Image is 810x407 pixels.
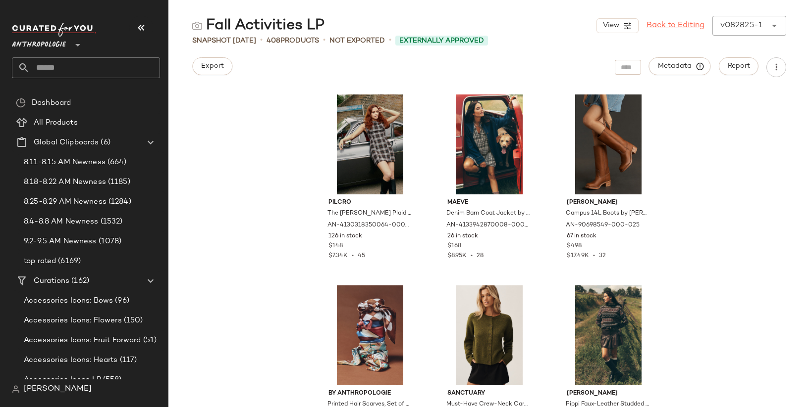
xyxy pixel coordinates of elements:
span: $168 [447,242,461,251]
img: svg%3e [192,21,202,31]
img: svg%3e [16,98,26,108]
span: Denim Barn Coat Jacket by Maeve in Blue, Women's, Size: Large, Cotton/Elastane at Anthropologie [446,209,530,218]
span: (96) [113,295,129,307]
div: v082825-1 [720,20,762,32]
span: 8.4-8.8 AM Newness [24,216,99,227]
span: (1185) [106,177,130,188]
img: cfy_white_logo.C9jOOHJF.svg [12,23,96,37]
span: top rated [24,256,56,267]
span: All Products [34,117,78,129]
span: (6169) [56,256,81,267]
span: 8.18-8.22 AM Newness [24,177,106,188]
button: Export [192,57,232,75]
span: AN-4130318350064-000-009 [327,221,411,230]
span: (51) [141,335,157,346]
button: View [596,18,638,33]
img: svg%3e [12,385,20,393]
span: (1284) [107,196,131,208]
span: 67 in stock [567,232,596,241]
img: 4120617550001_021_b14 [559,285,658,385]
span: 32 [599,253,606,259]
img: 90698549_025_b14 [559,94,658,194]
span: • [323,35,325,46]
span: Accessories Icons: Bows [24,295,113,307]
span: • [589,253,599,259]
span: $8.95K [447,253,467,259]
span: Export [201,62,224,70]
span: Global Clipboards [34,137,99,148]
span: • [260,35,263,46]
span: $17.49K [567,253,589,259]
button: Report [719,57,758,75]
span: AN-4133942870008-000-093 [446,221,530,230]
span: View [602,22,619,30]
span: Curations [34,275,69,287]
span: (558) [101,374,122,386]
span: (117) [118,355,137,366]
img: 4133942870008_093_b14 [439,94,539,194]
span: (6) [99,137,110,148]
span: $498 [567,242,582,251]
a: Back to Editing [647,20,704,32]
span: Pilcro [328,198,412,207]
span: Campus 14L Boots by [PERSON_NAME] in Beige, Women's, Size: 11, Leather at Anthropologie [566,209,649,218]
span: • [348,253,358,259]
span: 9.2-9.5 AM Newness [24,236,97,247]
span: (162) [69,275,89,287]
span: 45 [358,253,365,259]
span: • [467,253,477,259]
span: [PERSON_NAME] [24,383,92,395]
span: Accessories Icons: Flowers [24,315,122,326]
span: $148 [328,242,343,251]
span: Externally Approved [399,36,484,46]
span: Anthropologie [12,34,66,51]
span: Maeve [447,198,531,207]
span: [PERSON_NAME] [567,389,650,398]
div: Fall Activities LP [192,16,324,36]
span: AN-90698549-000-025 [566,221,640,230]
img: 4130318350064_009_b15 [321,94,420,194]
span: 126 in stock [328,232,362,241]
span: $7.34K [328,253,348,259]
span: Snapshot [DATE] [192,36,256,46]
span: Accessories Icons: Hearts [24,355,118,366]
span: By Anthropologie [328,389,412,398]
span: (150) [122,315,143,326]
span: The [PERSON_NAME] Plaid Mini Dress by Pilcro in Black, Women's, Size: Medium, Polyester/Viscose/E... [327,209,411,218]
span: Dashboard [32,97,71,109]
span: 26 in stock [447,232,478,241]
span: [PERSON_NAME] [567,198,650,207]
span: 28 [477,253,484,259]
span: Not Exported [329,36,385,46]
span: (1078) [97,236,122,247]
span: 8.25-8.29 AM Newness [24,196,107,208]
span: (664) [106,157,127,168]
img: 4114800430056_230_b [439,285,539,385]
div: Products [267,36,319,46]
span: Accessories Icons: Fruit Forward [24,335,141,346]
span: Accessories Icons LP [24,374,101,386]
span: Metadata [657,62,702,71]
span: Sanctuary [447,389,531,398]
span: Report [727,62,750,70]
span: 8.11-8.15 AM Newness [24,157,106,168]
span: 408 [267,37,280,45]
img: 102374501_011_b16 [321,285,420,385]
span: • [389,35,391,46]
button: Metadata [649,57,711,75]
span: (1532) [99,216,123,227]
